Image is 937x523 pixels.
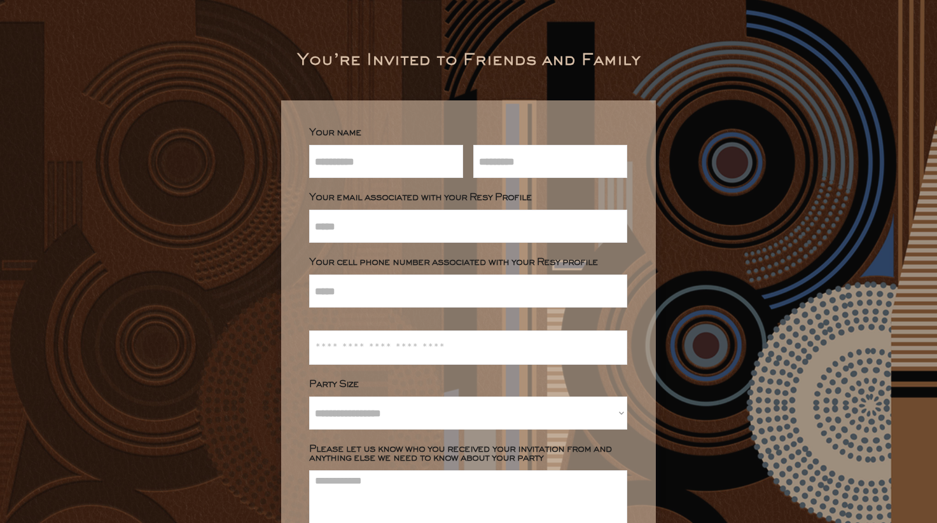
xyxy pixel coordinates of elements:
[309,445,627,463] div: Please let us know who you received your invitation from and anything else we need to know about ...
[309,128,627,137] div: Your name
[309,380,627,389] div: Party Size
[297,53,641,69] div: You’re Invited to Friends and Family
[309,258,627,267] div: Your cell phone number associated with your Resy profile
[309,193,627,202] div: Your email associated with your Resy Profile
